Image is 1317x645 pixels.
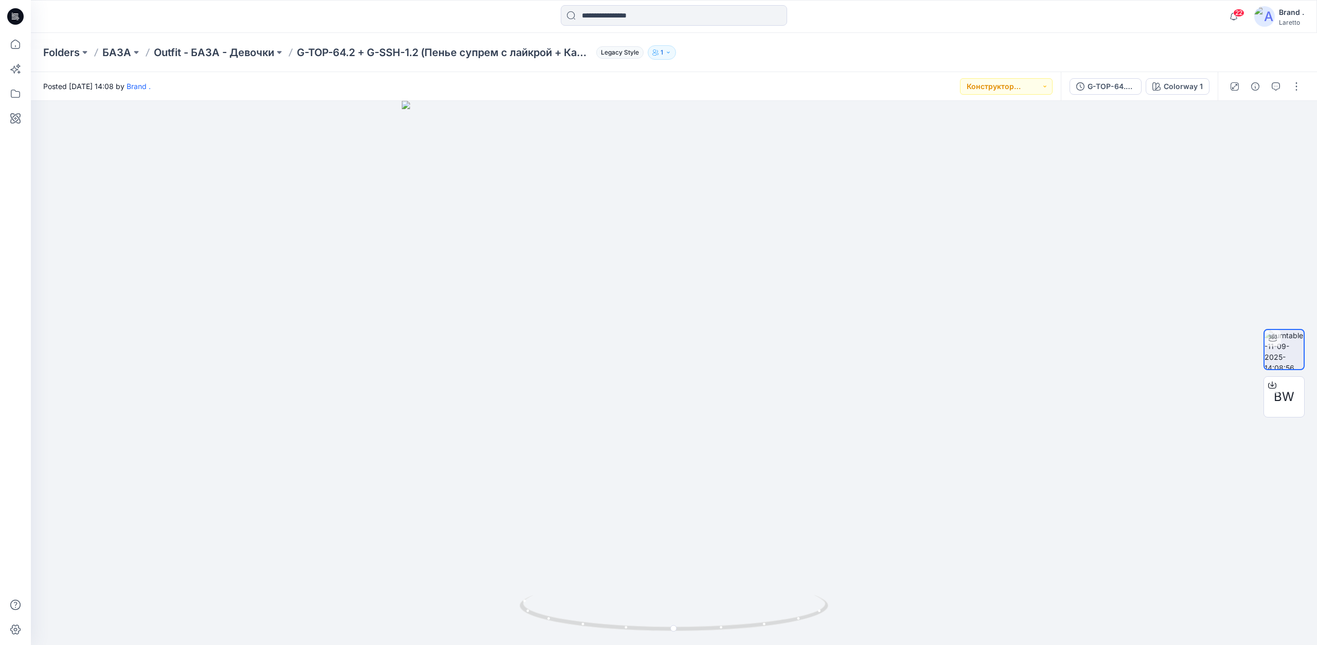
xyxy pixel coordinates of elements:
a: Brand . [127,82,151,91]
p: 1 [661,47,663,58]
button: Colorway 1 [1146,78,1209,95]
a: БАЗА [102,45,131,60]
button: G-TOP-64.2 + G-SSH-1.2 [1070,78,1142,95]
span: BW [1274,388,1294,406]
img: avatar [1254,6,1275,27]
span: 22 [1233,9,1244,17]
div: Brand . [1279,6,1304,19]
span: Legacy Style [596,46,644,59]
button: Legacy Style [592,45,644,60]
span: Posted [DATE] 14:08 by [43,81,151,92]
a: Outfit - БАЗА - Девочки [154,45,274,60]
button: 1 [648,45,676,60]
p: G-TOP-64.2 + G-SSH-1.2 (Пенье супрем с лайкрой + Кашкорсе 2*2) [297,45,592,60]
a: Folders [43,45,80,60]
img: turntable-11-09-2025-14:08:56 [1265,330,1304,369]
button: Details [1247,78,1263,95]
div: G-TOP-64.2 + G-SSH-1.2 [1088,81,1135,92]
div: Colorway 1 [1164,81,1203,92]
div: Laretto [1279,19,1304,26]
